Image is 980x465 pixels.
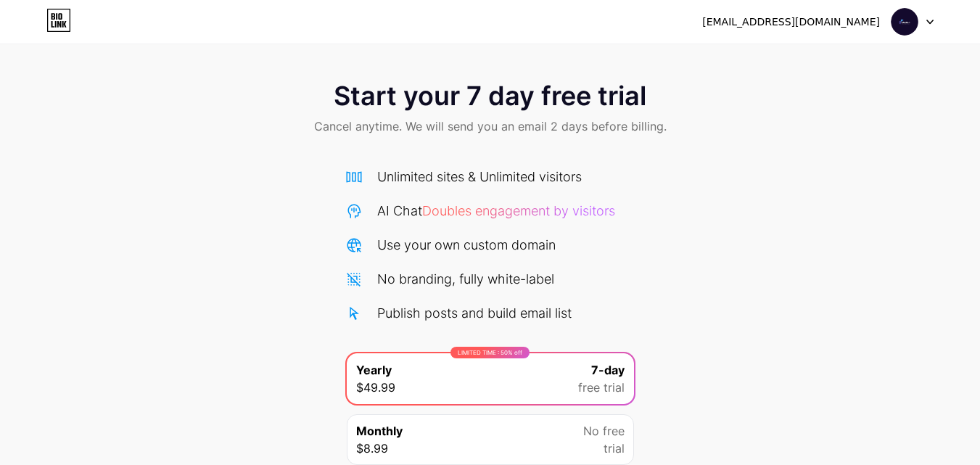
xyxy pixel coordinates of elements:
[702,15,880,30] div: [EMAIL_ADDRESS][DOMAIN_NAME]
[578,379,625,396] span: free trial
[377,167,582,186] div: Unlimited sites & Unlimited visitors
[356,422,403,440] span: Monthly
[591,361,625,379] span: 7-day
[604,440,625,457] span: trial
[356,379,395,396] span: $49.99
[356,361,392,379] span: Yearly
[422,203,615,218] span: Doubles engagement by visitors
[377,269,554,289] div: No branding, fully white-label
[377,235,556,255] div: Use your own custom domain
[377,303,572,323] div: Publish posts and build email list
[314,118,667,135] span: Cancel anytime. We will send you an email 2 days before billing.
[334,81,646,110] span: Start your 7 day free trial
[377,201,615,221] div: AI Chat
[450,347,530,358] div: LIMITED TIME : 50% off
[891,8,918,36] img: medianconnect
[583,422,625,440] span: No free
[356,440,388,457] span: $8.99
